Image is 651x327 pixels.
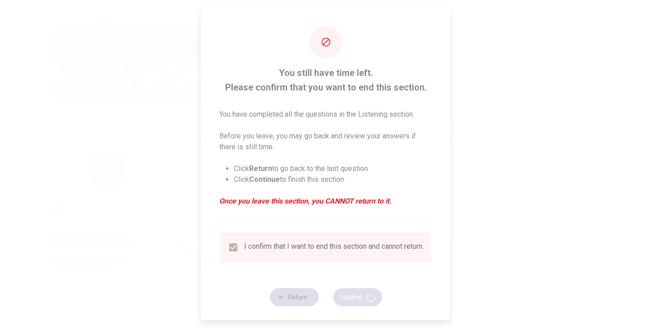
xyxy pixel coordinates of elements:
li: Click to finish this section. [234,174,432,185]
button: Return [269,288,318,306]
strong: Return [249,164,272,172]
button: Loading [333,288,382,306]
div: I confirm that I want to end this section and cannot return. [244,242,424,252]
li: Click to go back to the last question [234,163,432,174]
strong: Continue [249,175,280,183]
p: Before you leave, you may go back and review your answers if there is still time. [219,130,432,152]
span: You still have time left. Please confirm that you want to end this section. [219,65,432,94]
em: Once you leave this section, you CANNOT return to it. [219,195,432,206]
p: You have completed all the questions in the Listening section. [219,109,432,119]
